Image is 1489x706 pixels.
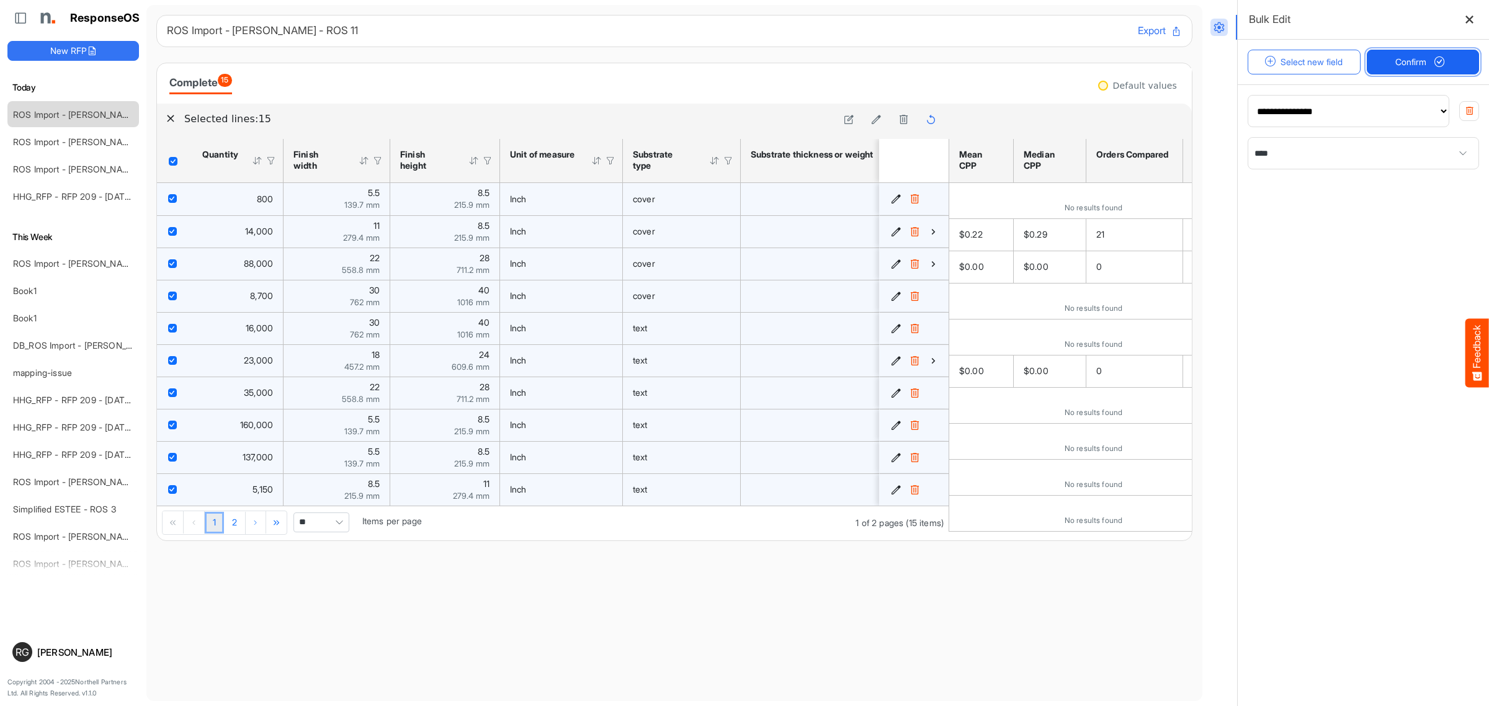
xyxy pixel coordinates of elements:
[478,414,490,424] span: 8.5
[510,452,527,462] span: Inch
[390,377,500,409] td: 28 is template cell Column Header httpsnorthellcomontologiesmapping-rulesmeasurementhasfinishsize...
[1086,495,1183,531] td: is template cell Column Header orders-compared
[1183,319,1437,355] td: is template cell Column Header first-min-cpp
[1367,50,1480,74] button: Confirm
[368,446,380,457] span: 5.5
[157,441,192,473] td: checkbox
[453,491,490,501] span: 279.4 mm
[500,183,623,215] td: Inch is template cell Column Header httpsnorthellcomontologiesmapping-rulesmeasurementhasunitofme...
[510,484,527,494] span: Inch
[13,395,217,405] a: HHG_RFP - RFP 209 - [DATE] - ROS TEST 3 (LITE)
[1096,261,1102,272] span: 0
[908,225,921,238] button: Delete
[623,409,741,441] td: text is template cell Column Header httpsnorthellcomontologiesmapping-rulesmaterialhassubstratema...
[908,257,921,270] button: Delete
[184,111,831,127] h6: Selected lines: 15
[250,290,273,301] span: 8,700
[454,458,490,468] span: 215.9 mm
[157,280,192,312] td: checkbox
[879,409,951,441] td: 440468f1-153a-46e3-b822-2b805bc3318d is template cell Column Header
[205,512,224,534] a: Page 1 of 2 Pages
[908,322,921,334] button: Delete
[452,362,490,372] span: 609.6 mm
[879,183,951,215] td: 4342cf45-0ab9-4413-b9d9-361104b9b512 is template cell Column Header
[454,233,490,243] span: 215.9 mm
[368,478,380,489] span: 8.5
[741,215,924,248] td: 80 is template cell Column Header httpsnorthellcomontologiesmapping-rulesmaterialhasmaterialthick...
[1014,495,1086,531] td: is template cell Column Header median-cpp
[157,139,192,182] th: Header checkbox
[192,215,284,248] td: 14000 is template cell Column Header httpsnorthellcomontologiesmapping-rulesorderhasquantity
[167,25,1128,36] h6: ROS Import - [PERSON_NAME] - ROS 11
[344,200,380,210] span: 139.7 mm
[1465,319,1489,388] button: Feedback
[1086,218,1183,251] td: 21 is template cell Column Header orders-compared
[246,511,267,534] div: Go to next page
[741,344,924,377] td: 70 is template cell Column Header httpsnorthellcomontologiesmapping-rulesmaterialhasmaterialthick...
[344,362,380,372] span: 457.2 mm
[949,423,1014,459] td: is template cell Column Header mean-cpp
[633,149,693,171] div: Substrate type
[510,323,527,333] span: Inch
[500,312,623,344] td: Inch is template cell Column Header httpsnorthellcomontologiesmapping-rulesmeasurementhasunitofme...
[741,280,924,312] td: 100 is template cell Column Header httpsnorthellcomontologiesmapping-rulesmaterialhasmaterialthic...
[949,355,1014,387] td: $0.00 is template cell Column Header mean-cpp
[293,149,342,171] div: Finish width
[390,183,500,215] td: 8.5 is template cell Column Header httpsnorthellcomontologiesmapping-rulesmeasurementhasfinishsiz...
[1014,319,1086,355] td: is template cell Column Header median-cpp
[1024,261,1049,272] span: $0.00
[163,511,184,534] div: Go to first page
[244,355,273,365] span: 23,000
[500,377,623,409] td: Inch is template cell Column Header httpsnorthellcomontologiesmapping-rulesmeasurementhasunitofme...
[390,248,500,280] td: 28 is template cell Column Header httpsnorthellcomontologiesmapping-rulesmeasurementhasfinishsize...
[13,367,72,378] a: mapping-issue
[1395,55,1450,69] span: Confirm
[284,409,390,441] td: 5.5 is template cell Column Header httpsnorthellcomontologiesmapping-rulesmeasurementhasfinishsiz...
[157,473,192,506] td: checkbox
[890,290,902,302] button: Edit
[342,394,380,404] span: 558.8 mm
[13,285,37,296] a: Book1
[879,377,951,409] td: 6a1841ce-09af-4f43-afde-5d7431ab6e8b is template cell Column Header
[890,322,902,334] button: Edit
[856,517,903,528] span: 1 of 2 pages
[500,215,623,248] td: Inch is template cell Column Header httpsnorthellcomontologiesmapping-rulesmeasurementhasunitofme...
[1248,50,1361,74] button: Select new field
[908,483,921,496] button: Delete
[390,473,500,506] td: 11 is template cell Column Header httpsnorthellcomontologiesmapping-rulesmeasurementhasfinishsize...
[390,215,500,248] td: 8.5 is template cell Column Header httpsnorthellcomontologiesmapping-rulesmeasurementhasfinishsiz...
[390,312,500,344] td: 40 is template cell Column Header httpsnorthellcomontologiesmapping-rulesmeasurementhasfinishsize...
[741,441,924,473] td: 60 is template cell Column Header httpsnorthellcomontologiesmapping-rulesmaterialhasmaterialthick...
[372,155,383,166] div: Filter Icon
[1014,459,1086,495] td: is template cell Column Header median-cpp
[879,441,951,473] td: cb9da186-fd5a-4315-b129-786fdb07f40c is template cell Column Header
[500,280,623,312] td: Inch is template cell Column Header httpsnorthellcomontologiesmapping-rulesmeasurementhasunitofme...
[257,194,273,204] span: 800
[169,74,232,91] div: Complete
[192,441,284,473] td: 137000 is template cell Column Header httpsnorthellcomontologiesmapping-rulesorderhasquantity
[284,215,390,248] td: 11 is template cell Column Header httpsnorthellcomontologiesmapping-rulesmeasurementhasfinishsize...
[879,344,951,377] td: aebd3945-2e7b-409a-b1a4-3e0db8b8418b is template cell Column Header
[908,290,921,302] button: Delete
[457,297,490,307] span: 1016 mm
[623,344,741,377] td: text is template cell Column Header httpsnorthellcomontologiesmapping-rulesmaterialhassubstratema...
[1086,459,1183,495] td: is template cell Column Header orders-compared
[908,193,921,205] button: Delete
[7,230,139,244] h6: This Week
[245,226,273,236] span: 14,000
[906,517,944,528] span: (15 items)
[623,312,741,344] td: text is template cell Column Header httpsnorthellcomontologiesmapping-rulesmaterialhassubstratema...
[342,265,380,275] span: 558.8 mm
[1024,365,1049,376] span: $0.00
[500,344,623,377] td: Inch is template cell Column Header httpsnorthellcomontologiesmapping-rulesmeasurementhasunitofme...
[266,155,277,166] div: Filter Icon
[368,187,380,198] span: 5.5
[623,280,741,312] td: cover is template cell Column Header httpsnorthellcomontologiesmapping-rulesmaterialhassubstratem...
[633,194,655,204] span: cover
[390,344,500,377] td: 24 is template cell Column Header httpsnorthellcomontologiesmapping-rulesmeasurementhasfinishsize...
[1183,423,1437,459] td: is template cell Column Header first-min-cpp
[890,483,902,496] button: Edit
[224,512,245,534] a: Page 2 of 2 Pages
[890,257,902,270] button: Edit
[1014,283,1086,319] td: is template cell Column Header median-cpp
